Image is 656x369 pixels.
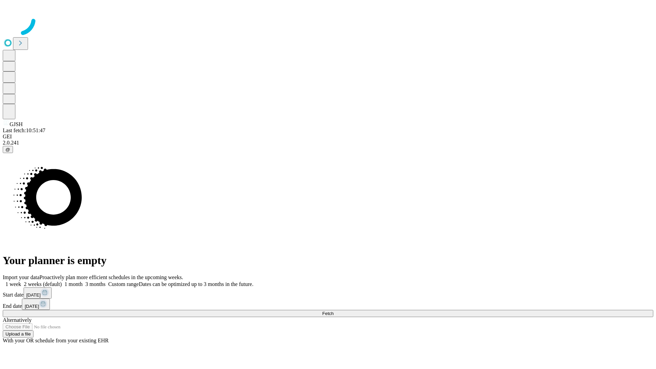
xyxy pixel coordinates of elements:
[85,281,106,287] span: 3 months
[3,330,33,338] button: Upload a file
[3,299,653,310] div: End date
[5,281,21,287] span: 1 week
[24,287,52,299] button: [DATE]
[3,127,45,133] span: Last fetch: 10:51:47
[3,310,653,317] button: Fetch
[65,281,83,287] span: 1 month
[3,146,13,153] button: @
[3,140,653,146] div: 2.0.241
[3,287,653,299] div: Start date
[5,147,10,152] span: @
[24,281,62,287] span: 2 weeks (default)
[108,281,139,287] span: Custom range
[40,274,183,280] span: Proactively plan more efficient schedules in the upcoming weeks.
[139,281,253,287] span: Dates can be optimized up to 3 months in the future.
[25,304,39,309] span: [DATE]
[10,121,23,127] span: GJSH
[22,299,50,310] button: [DATE]
[3,134,653,140] div: GEI
[3,317,31,323] span: Alternatively
[3,338,109,343] span: With your OR schedule from your existing EHR
[3,274,40,280] span: Import your data
[3,254,653,267] h1: Your planner is empty
[322,311,333,316] span: Fetch
[26,292,41,298] span: [DATE]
